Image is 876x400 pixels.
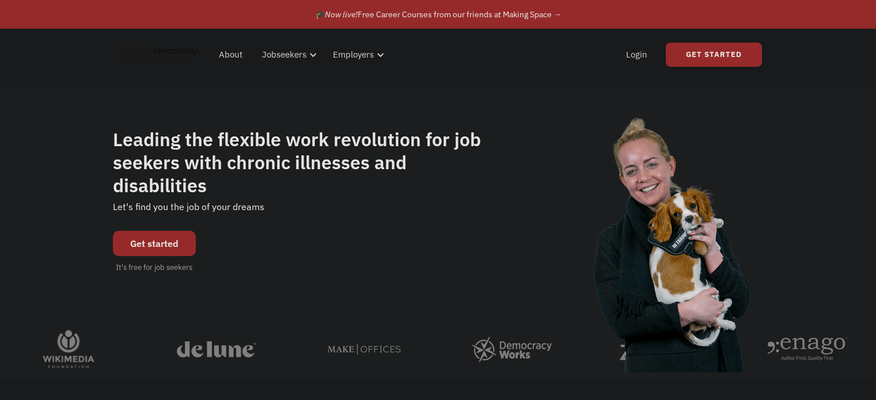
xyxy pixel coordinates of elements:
[115,42,201,67] img: Chronically Capable logo
[113,231,196,256] a: Get started
[315,7,562,21] div: 🎓 Free Career Courses from our friends at Making Space →
[113,197,264,225] div: Let's find you the job of your dreams
[255,36,320,73] div: Jobseekers
[619,36,654,73] a: Login
[325,9,358,20] em: Now live!
[666,43,762,67] a: Get Started
[262,48,306,62] div: Jobseekers
[113,128,503,197] h1: Leading the flexible work revolution for job seekers with chronic illnesses and disabilities
[115,42,206,67] a: home
[212,36,249,73] a: About
[116,262,192,273] div: It's free for job seekers
[326,36,388,73] div: Employers
[333,48,374,62] div: Employers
